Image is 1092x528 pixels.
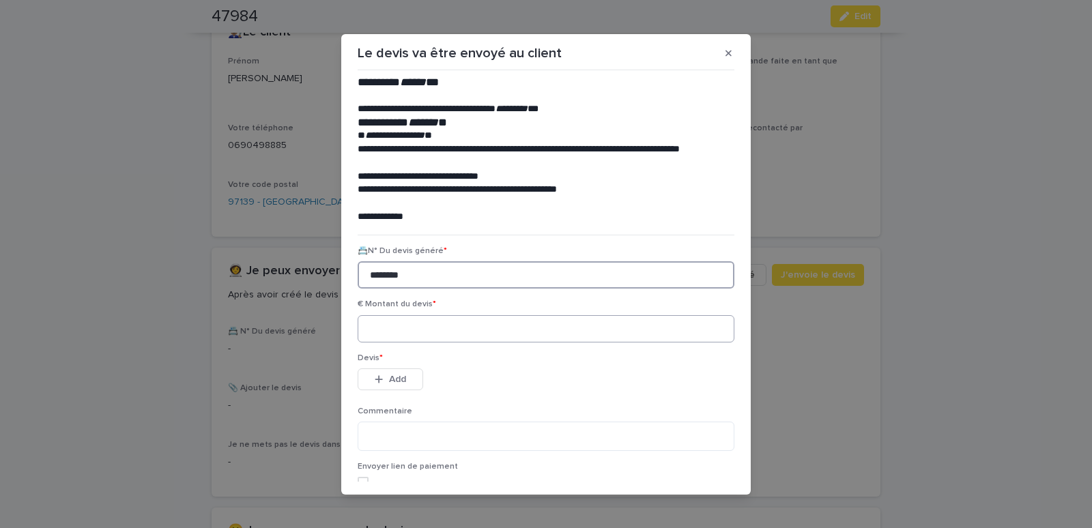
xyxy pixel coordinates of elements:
span: Devis [358,354,383,362]
span: Commentaire [358,407,412,415]
span: 📇N° Du devis généré [358,247,447,255]
span: € Montant du devis [358,300,436,308]
p: Le devis va être envoyé au client [358,45,562,61]
span: Envoyer lien de paiement [358,463,458,471]
span: Add [389,375,406,384]
button: Add [358,368,423,390]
